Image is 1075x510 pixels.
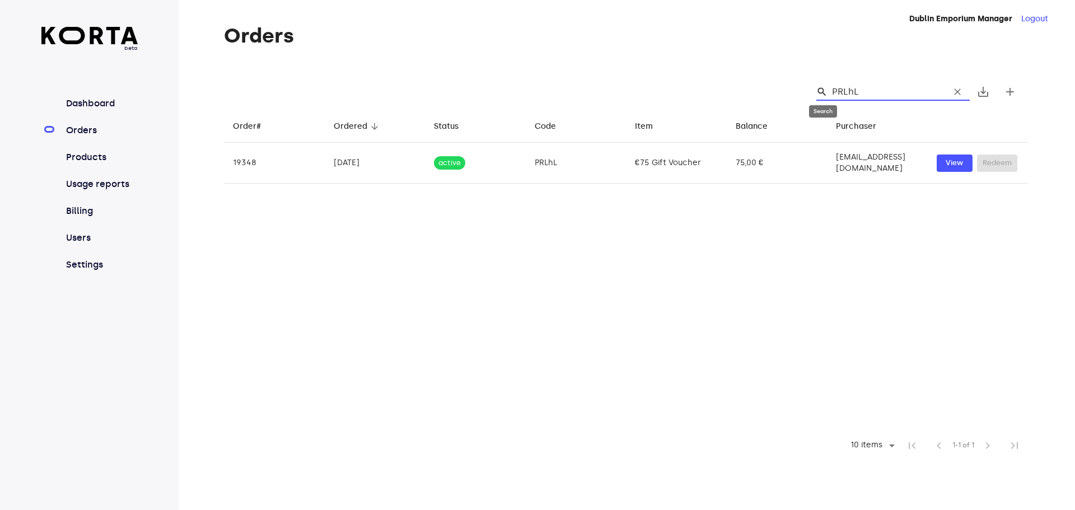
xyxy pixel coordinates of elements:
span: add [1003,85,1017,99]
div: Code [535,120,556,133]
td: €75 Gift Voucher [626,143,727,184]
td: 75,00 € [727,143,828,184]
span: View [942,157,967,170]
span: First Page [899,432,926,459]
button: Create new gift card [997,78,1023,105]
button: View [937,155,973,172]
a: Settings [64,258,138,272]
span: beta [41,44,138,52]
img: Korta [41,27,138,44]
span: clear [952,86,963,97]
div: Purchaser [836,120,876,133]
button: Clear Search [945,79,970,104]
span: Code [535,120,571,133]
strong: Dublin Emporium Manager [909,14,1012,24]
a: Products [64,151,138,164]
div: Balance [736,120,768,133]
span: 1-1 of 1 [952,440,974,451]
a: beta [41,27,138,52]
div: 10 items [848,441,885,450]
div: Ordered [334,120,367,133]
button: Logout [1021,13,1048,25]
div: Order# [233,120,261,133]
span: Order# [233,120,275,133]
span: search [816,86,828,97]
div: Item [635,120,653,133]
span: Status [434,120,473,133]
span: Previous Page [926,432,952,459]
h1: Orders [224,25,1028,47]
td: PRLhL [526,143,627,184]
td: [EMAIL_ADDRESS][DOMAIN_NAME] [827,143,928,184]
span: save_alt [976,85,990,99]
span: Ordered [334,120,382,133]
span: Purchaser [836,120,891,133]
td: [DATE] [325,143,426,184]
a: Users [64,231,138,245]
span: active [434,158,465,169]
span: Last Page [1001,432,1028,459]
a: Orders [64,124,138,137]
a: Usage reports [64,177,138,191]
button: Export [970,78,997,105]
input: Search [832,83,941,101]
div: 10 items [843,437,899,454]
div: Status [434,120,459,133]
span: arrow_downward [370,121,380,132]
span: Next Page [974,432,1001,459]
span: Balance [736,120,782,133]
span: Item [635,120,667,133]
td: 19348 [224,143,325,184]
a: Dashboard [64,97,138,110]
a: Billing [64,204,138,218]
